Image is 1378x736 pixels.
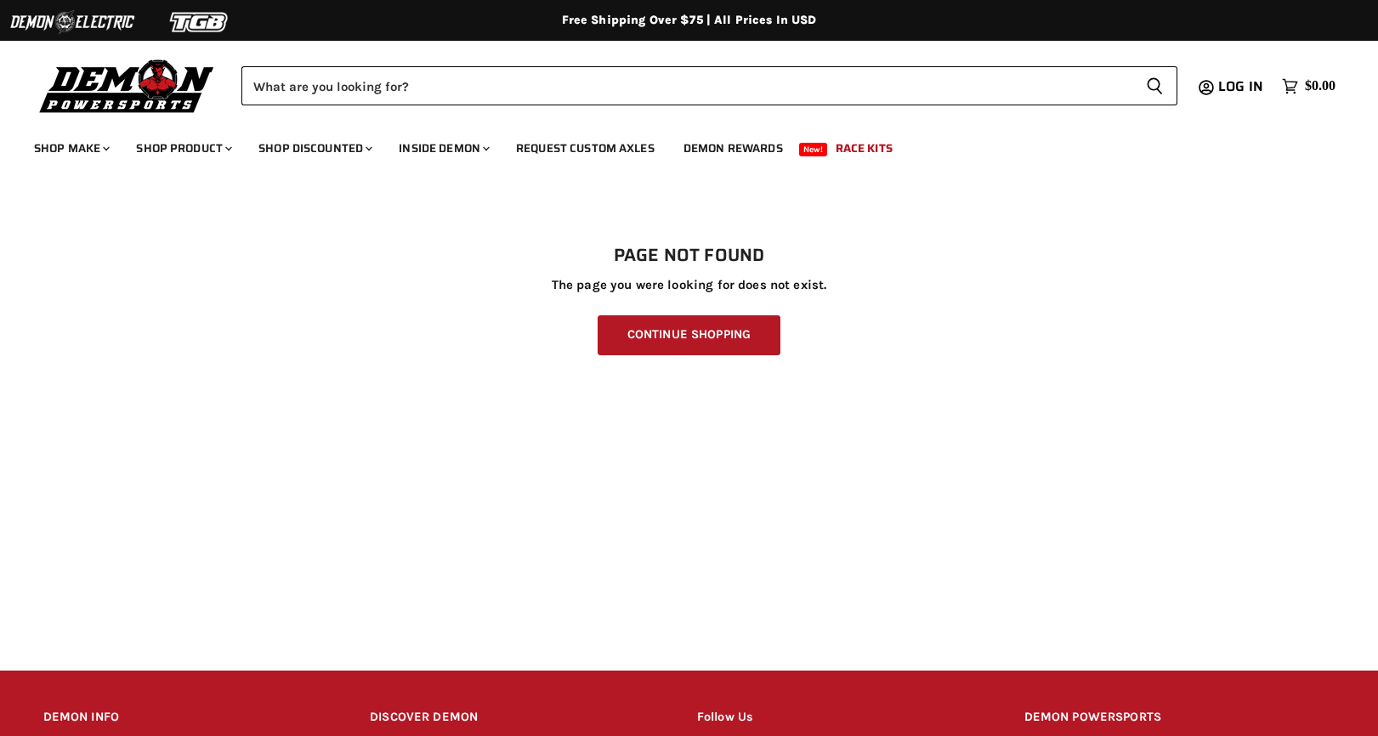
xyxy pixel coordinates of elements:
[21,124,1331,166] ul: Main menu
[671,131,796,166] a: Demon Rewards
[136,6,264,38] img: TGB Logo 2
[241,66,1132,105] input: Search
[43,278,1335,292] p: The page you were looking for does not exist.
[1132,66,1177,105] button: Search
[598,315,780,355] a: Continue Shopping
[1211,79,1273,94] a: Log in
[1273,74,1344,99] a: $0.00
[34,55,220,116] img: Demon Powersports
[386,131,500,166] a: Inside Demon
[1305,78,1335,94] span: $0.00
[9,13,1369,28] div: Free Shipping Over $75 | All Prices In USD
[823,131,905,166] a: Race Kits
[9,6,136,38] img: Demon Electric Logo 2
[1218,76,1263,97] span: Log in
[21,131,120,166] a: Shop Make
[241,66,1177,105] form: Product
[123,131,242,166] a: Shop Product
[503,131,667,166] a: Request Custom Axles
[43,246,1335,266] h1: Page not found
[246,131,383,166] a: Shop Discounted
[799,143,828,156] span: New!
